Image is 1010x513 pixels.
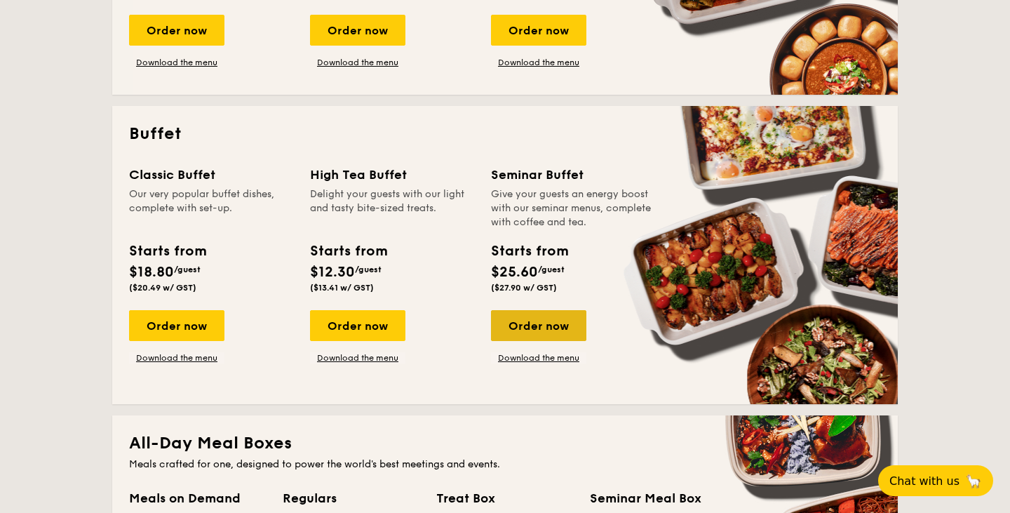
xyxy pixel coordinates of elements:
a: Download the menu [491,57,586,68]
div: Meals on Demand [129,488,266,508]
span: ($27.90 w/ GST) [491,283,557,293]
div: High Tea Buffet [310,165,474,185]
span: $12.30 [310,264,355,281]
div: Give your guests an energy boost with our seminar menus, complete with coffee and tea. [491,187,655,229]
div: Treat Box [436,488,573,508]
div: Seminar Buffet [491,165,655,185]
span: $25.60 [491,264,538,281]
span: $18.80 [129,264,174,281]
div: Our very popular buffet dishes, complete with set-up. [129,187,293,229]
a: Download the menu [129,57,224,68]
div: Starts from [310,241,386,262]
h2: All-Day Meal Boxes [129,432,881,455]
h2: Buffet [129,123,881,145]
div: Order now [491,15,586,46]
div: Order now [129,15,224,46]
div: Regulars [283,488,419,508]
div: Order now [310,15,405,46]
span: /guest [174,265,201,274]
a: Download the menu [491,352,586,364]
div: Meals crafted for one, designed to power the world's best meetings and events. [129,458,881,472]
span: ($13.41 w/ GST) [310,283,374,293]
span: /guest [355,265,382,274]
button: Chat with us🦙 [878,465,993,496]
div: Delight your guests with our light and tasty bite-sized treats. [310,187,474,229]
span: Chat with us [889,474,959,488]
div: Order now [310,310,405,341]
div: Order now [129,310,224,341]
div: Order now [491,310,586,341]
div: Seminar Meal Box [590,488,727,508]
span: 🦙 [965,473,982,489]
span: ($20.49 w/ GST) [129,283,196,293]
a: Download the menu [310,57,405,68]
span: /guest [538,265,565,274]
div: Starts from [491,241,567,262]
div: Classic Buffet [129,165,293,185]
a: Download the menu [129,352,224,364]
a: Download the menu [310,352,405,364]
div: Starts from [129,241,206,262]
